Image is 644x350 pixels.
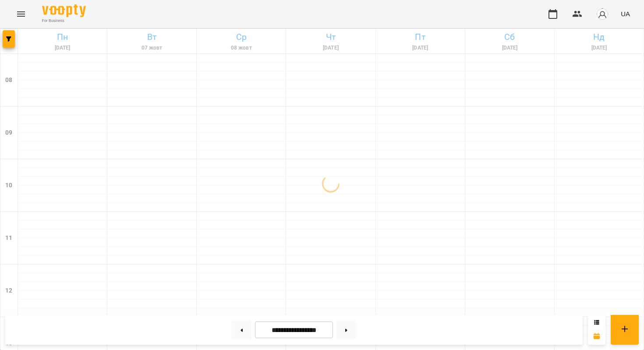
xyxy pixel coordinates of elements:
[467,44,553,52] h6: [DATE]
[556,44,642,52] h6: [DATE]
[109,44,195,52] h6: 07 жовт
[42,4,86,17] img: Voopty Logo
[198,30,284,44] h6: Ср
[617,6,633,22] button: UA
[5,233,12,243] h6: 11
[11,4,32,25] button: Menu
[377,30,464,44] h6: Пт
[377,44,464,52] h6: [DATE]
[19,44,106,52] h6: [DATE]
[556,30,642,44] h6: Нд
[287,44,374,52] h6: [DATE]
[621,9,630,18] span: UA
[19,30,106,44] h6: Пн
[5,286,12,296] h6: 12
[5,181,12,190] h6: 10
[596,8,609,20] img: avatar_s.png
[5,75,12,85] h6: 08
[467,30,553,44] h6: Сб
[5,128,12,138] h6: 09
[198,44,284,52] h6: 08 жовт
[109,30,195,44] h6: Вт
[287,30,374,44] h6: Чт
[42,18,86,24] span: For Business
